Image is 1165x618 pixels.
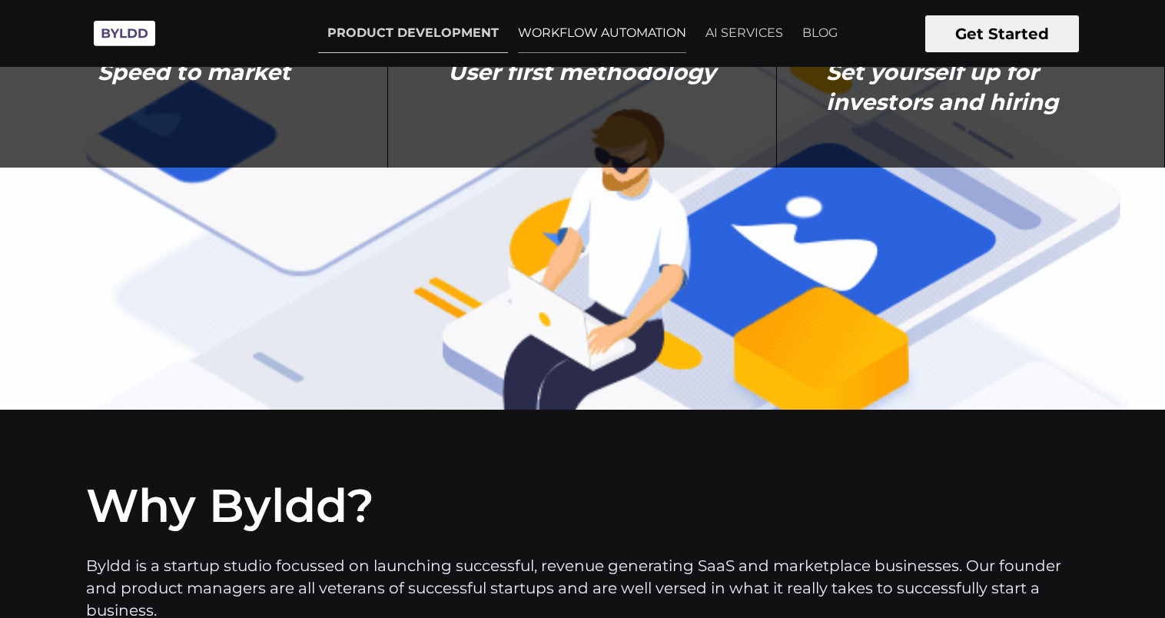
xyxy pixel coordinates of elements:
[509,14,695,52] a: WORKFLOW AUTOMATION
[793,14,847,52] a: BLOG
[696,14,792,52] a: AI SERVICES
[86,479,1079,532] h2: Why Byldd?
[86,12,163,55] img: Byldd - Product Development Company
[318,14,508,53] a: PRODUCT DEVELOPMENT
[925,15,1079,52] button: Get Started
[49,58,338,87] h1: Speed to market
[437,58,726,87] h1: User first methodology
[826,58,1115,117] h1: Set yourself up for investors and hiring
